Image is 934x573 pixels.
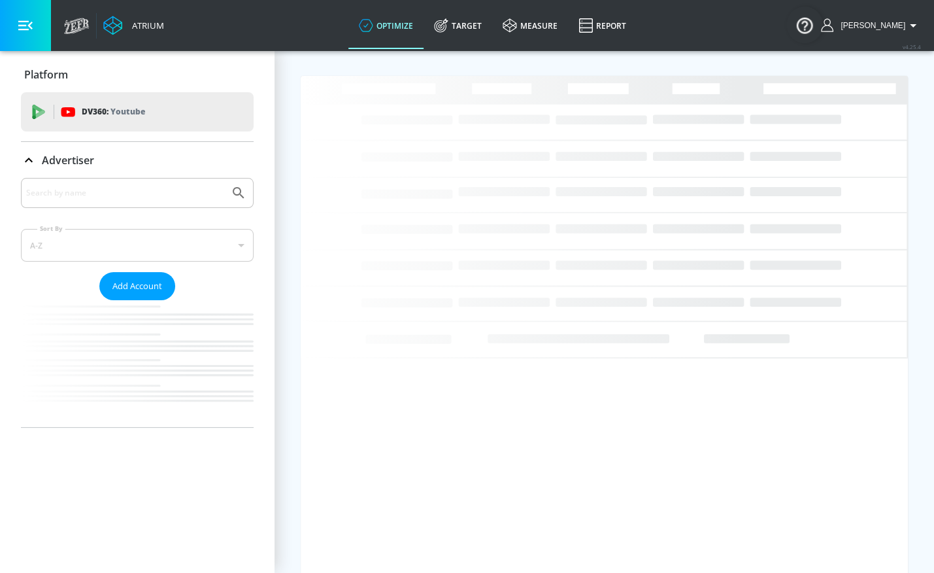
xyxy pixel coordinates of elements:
div: Advertiser [21,178,254,427]
div: Advertiser [21,142,254,179]
button: Open Resource Center [786,7,823,43]
div: Platform [21,56,254,93]
a: optimize [348,2,424,49]
label: Sort By [37,224,65,233]
a: Report [568,2,637,49]
p: Advertiser [42,153,94,167]
p: DV360: [82,105,145,119]
a: Target [424,2,492,49]
a: measure [492,2,568,49]
div: A-Z [21,229,254,262]
p: Youtube [110,105,145,118]
div: DV360: Youtube [21,92,254,131]
button: [PERSON_NAME] [821,18,921,33]
a: Atrium [103,16,164,35]
nav: list of Advertiser [21,300,254,427]
input: Search by name [26,184,224,201]
span: v 4.25.4 [903,43,921,50]
p: Platform [24,67,68,82]
button: Add Account [99,272,175,300]
span: Add Account [112,279,162,294]
div: Atrium [127,20,164,31]
span: login as: rebecca.streightiff@zefr.com [835,21,905,30]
